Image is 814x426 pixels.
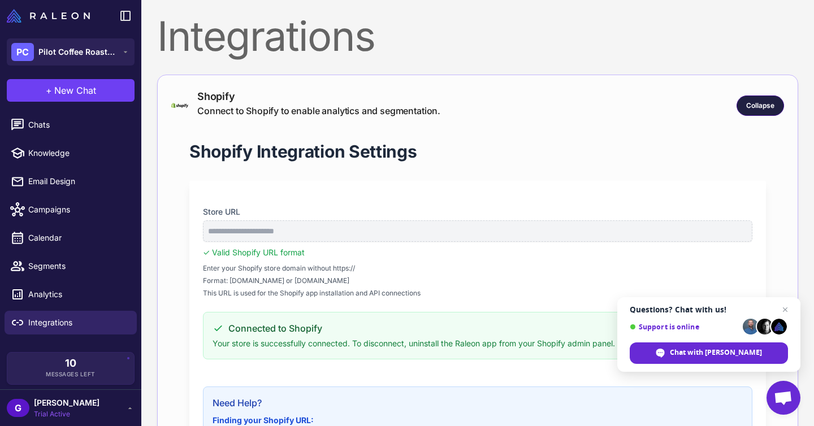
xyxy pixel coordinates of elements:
strong: Finding your Shopify URL: [213,415,314,425]
span: Knowledge [28,147,128,159]
span: Collapse [746,101,774,111]
a: Email Design [5,169,137,193]
h3: Need Help? [213,396,743,410]
a: Knowledge [5,141,137,165]
button: PCPilot Coffee Roasters [7,38,135,66]
span: Campaigns [28,203,128,216]
span: + [46,84,52,97]
span: Questions? Chat with us! [630,305,788,314]
img: Raleon Logo [7,9,90,23]
span: New Chat [54,84,96,97]
div: G [7,399,29,417]
span: Close chat [778,303,792,316]
a: Integrations [5,311,137,334]
img: shopify-logo-primary-logo-456baa801ee66a0a435671082365958316831c9960c480451dd0330bcdae304f.svg [171,103,188,108]
span: Trial Active [34,409,99,419]
div: Shopify [197,89,440,104]
a: Analytics [5,282,137,306]
span: Messages Left [46,370,96,379]
div: Chat with Raleon [630,342,788,364]
span: Chat with [PERSON_NAME] [670,347,762,358]
span: Chats [28,119,128,131]
span: Segments [28,260,128,272]
div: Integrations [157,16,798,56]
span: Format: [DOMAIN_NAME] or [DOMAIN_NAME] [203,276,752,286]
div: PC [11,43,34,61]
p: Your store is successfully connected. To disconnect, uninstall the Raleon app from your Shopify a... [213,337,743,350]
span: Email Design [28,175,128,188]
a: Segments [5,254,137,278]
div: ✓ Valid Shopify URL format [203,246,752,259]
span: Support is online [630,323,739,331]
button: +New Chat [7,79,135,102]
h1: Shopify Integration Settings [189,140,417,163]
a: Campaigns [5,198,137,221]
span: 10 [65,358,76,368]
span: [PERSON_NAME] [34,397,99,409]
span: Connected to Shopify [228,321,322,335]
a: Raleon Logo [7,9,94,23]
span: Enter your Shopify store domain without https:// [203,263,752,273]
label: Store URL [203,206,752,218]
span: Integrations [28,316,128,329]
div: Open chat [767,381,800,415]
span: This URL is used for the Shopify app installation and API connections [203,288,752,298]
span: Calendar [28,232,128,244]
a: Chats [5,113,137,137]
span: Analytics [28,288,128,301]
span: Pilot Coffee Roasters [38,46,118,58]
div: Connect to Shopify to enable analytics and segmentation. [197,104,440,118]
a: Calendar [5,226,137,250]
